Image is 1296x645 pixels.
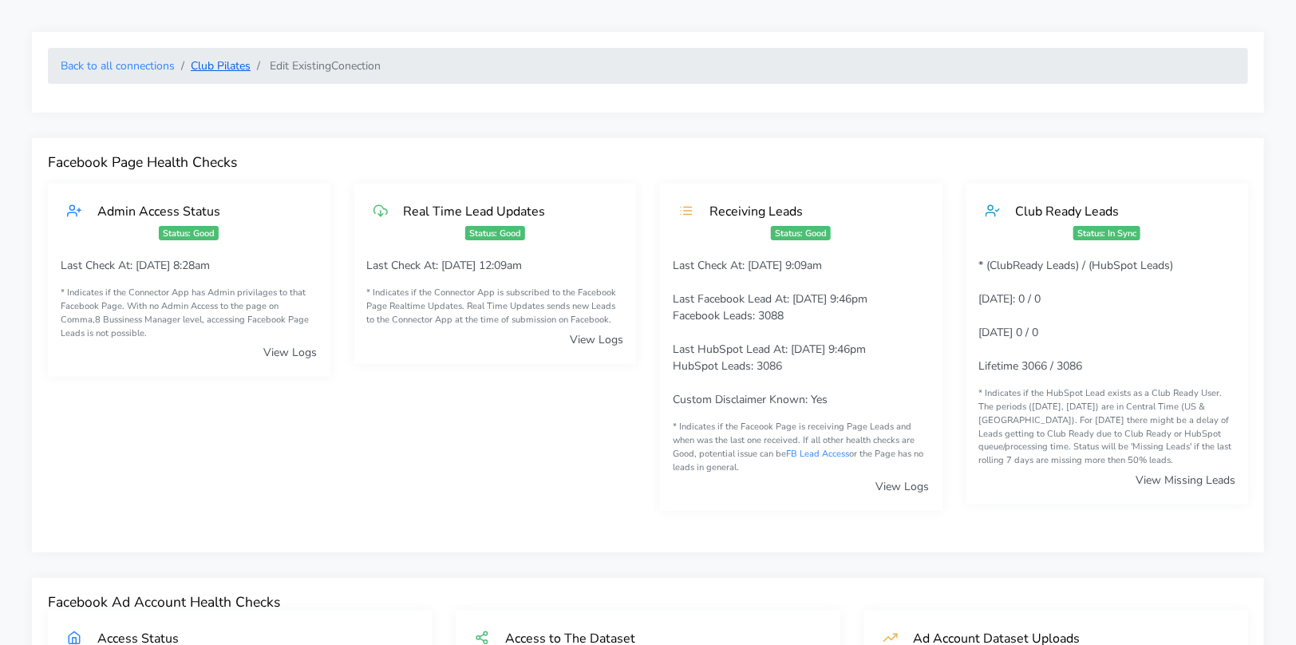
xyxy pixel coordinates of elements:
[1136,473,1235,488] a: View Missing Leads
[673,392,828,407] span: Custom Disclaimer Known: Yes
[61,58,175,73] a: Back to all connections
[876,479,930,494] a: View Logs
[673,342,866,357] span: Last HubSpot Lead At: [DATE] 9:46pm
[979,387,1232,466] span: * Indicates if the HubSpot Lead exists as a Club Ready User. The periods ([DATE], [DATE]) are in ...
[673,258,822,273] span: Last Check At: [DATE] 9:09am
[1073,226,1140,240] span: Status: In Sync
[251,57,381,74] li: Edit Existing Conection
[673,421,923,473] span: * Indicates if the Faceook Page is receiving Page Leads and when was the last one received. If al...
[465,226,525,240] span: Status: Good
[673,291,867,307] span: Last Facebook Lead At: [DATE] 9:46pm
[48,48,1248,84] nav: breadcrumb
[673,308,784,323] span: Facebook Leads: 3088
[191,58,251,73] a: Club Pilates
[979,258,1174,273] span: * (ClubReady Leads) / (HubSpot Leads)
[61,287,318,340] small: * Indicates if the Connector App has Admin privilages to that Facebook Page. With no Admin Access...
[979,291,1041,307] span: [DATE]: 0 / 0
[979,358,1083,374] span: Lifetime 3066 / 3086
[979,325,1039,340] span: [DATE] 0 / 0
[61,257,318,274] p: Last Check At: [DATE] 8:28am
[673,358,782,374] span: HubSpot Leads: 3086
[1000,203,1230,220] div: Club Ready Leads
[786,448,849,460] a: FB Lead Access
[367,257,624,274] p: Last Check At: [DATE] 12:09am
[367,287,624,326] small: * Indicates if the Connector App is subscribed to the Facebook Page Realtime Updates. Real Time U...
[159,226,219,240] span: Status: Good
[693,203,923,220] div: Receiving Leads
[771,226,831,240] span: Status: Good
[81,203,311,220] div: Admin Access Status
[570,332,623,347] a: View Logs
[48,154,1248,171] h4: Facebook Page Health Checks
[264,345,318,360] a: View Logs
[48,594,1248,611] h4: Facebook Ad Account Health Checks
[388,203,618,220] div: Real Time Lead Updates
